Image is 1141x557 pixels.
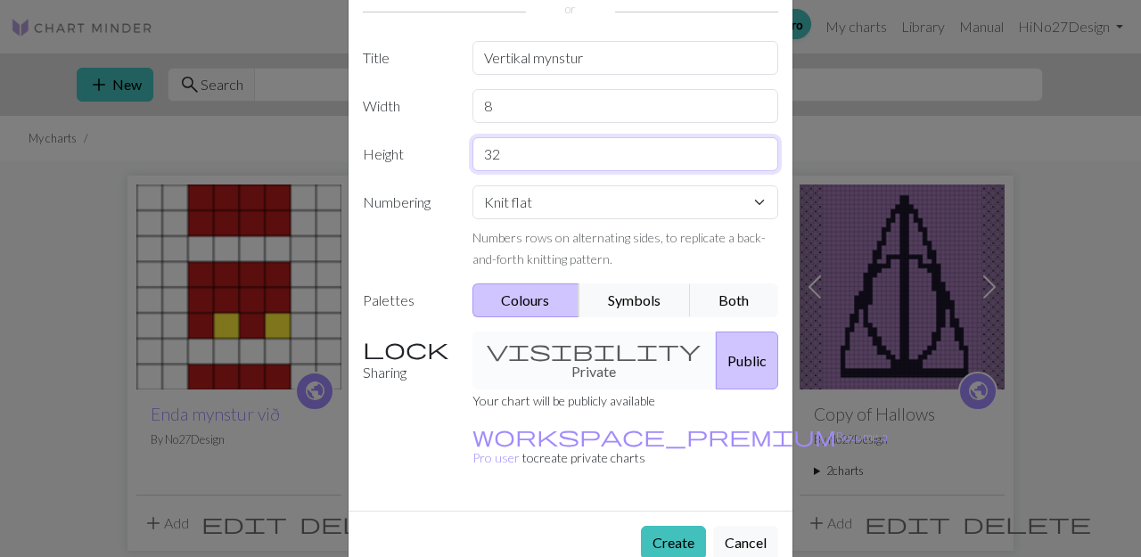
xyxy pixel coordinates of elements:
button: Colours [472,283,580,317]
label: Numbering [352,185,462,269]
button: Public [716,332,778,389]
label: Height [352,137,462,171]
label: Title [352,41,462,75]
small: Your chart will be publicly available [472,393,655,408]
label: Width [352,89,462,123]
button: Both [690,283,779,317]
small: Numbers rows on alternating sides, to replicate a back-and-forth knitting pattern. [472,230,766,266]
span: workspace_premium [472,423,836,448]
label: Palettes [352,283,462,317]
small: to create private charts [472,429,888,465]
button: Symbols [579,283,691,317]
label: Sharing [352,332,462,389]
a: Become a Pro user [472,429,888,465]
